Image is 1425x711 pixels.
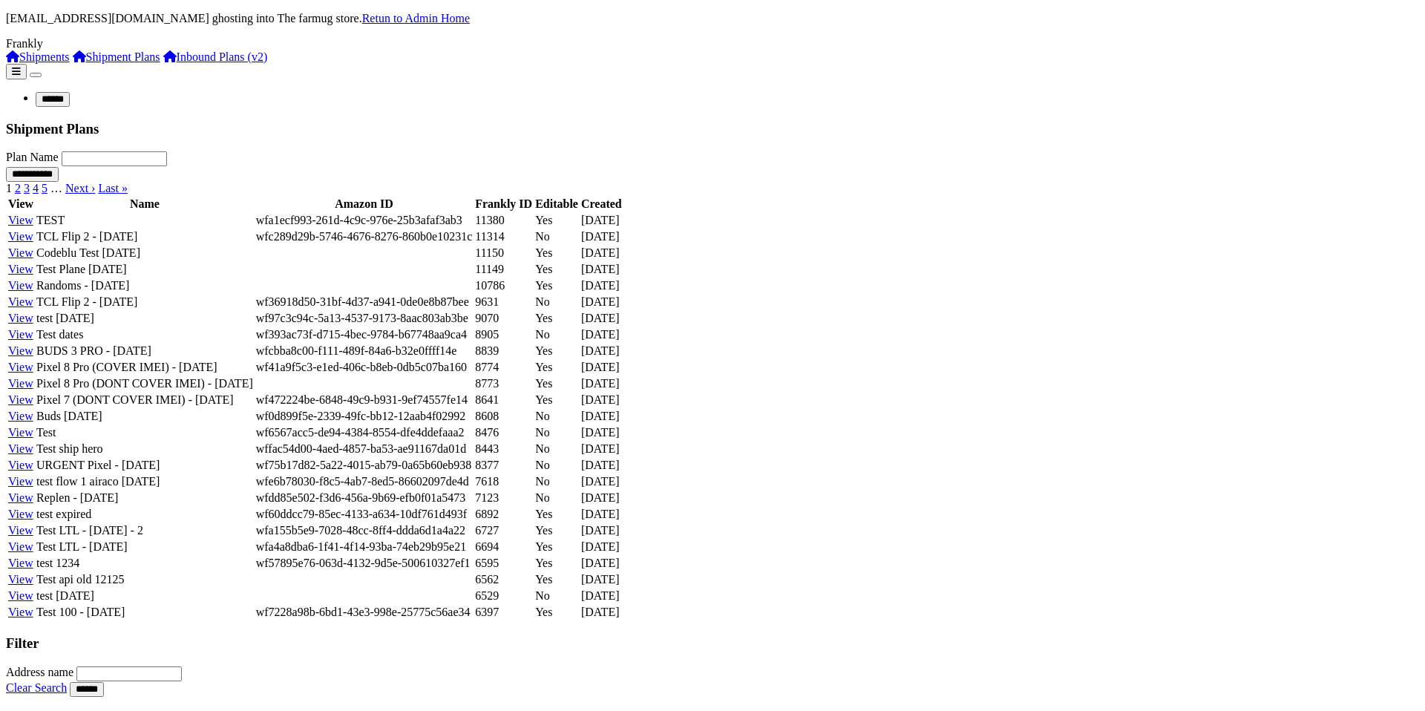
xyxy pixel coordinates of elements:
td: No [534,474,579,489]
td: 8774 [474,360,533,375]
nav: pager [6,182,1419,195]
a: View [8,491,33,504]
td: test 1234 [36,556,254,571]
a: View [8,377,33,390]
th: Name [36,197,254,212]
td: Test LTL - [DATE] - 2 [36,523,254,538]
td: Test ship hero [36,442,254,456]
a: Last » [98,182,128,194]
td: No [534,491,579,505]
td: 6562 [474,572,533,587]
td: [DATE] [580,425,623,440]
td: [DATE] [580,393,623,407]
a: View [8,344,33,357]
td: wf97c3c94c-5a13-4537-9173-8aac803ab3be [255,311,474,326]
th: Amazon ID [255,197,474,212]
a: View [8,606,33,618]
td: Pixel 8 Pro (COVER IMEI) - [DATE] [36,360,254,375]
td: 6595 [474,556,533,571]
span: … [50,182,62,194]
td: [DATE] [580,246,623,261]
td: wfcbba8c00-f111-489f-84a6-b32e0ffff14e [255,344,474,358]
a: View [8,263,33,275]
td: Yes [534,344,579,358]
h3: Filter [6,635,1419,652]
td: Yes [534,507,579,522]
td: 8641 [474,393,533,407]
th: Editable [534,197,579,212]
td: wf41a9f5c3-e1ed-406c-b8eb-0db5c07ba160 [255,360,474,375]
td: TCL Flip 2 - [DATE] [36,229,254,244]
td: 8608 [474,409,533,424]
td: [DATE] [580,262,623,277]
td: No [534,229,579,244]
a: Clear Search [6,681,67,694]
td: 11149 [474,262,533,277]
td: Yes [534,246,579,261]
td: No [534,589,579,603]
td: wf57895e76-063d-4132-9d5e-500610327ef1 [255,556,474,571]
td: [DATE] [580,572,623,587]
a: Next › [65,182,95,194]
td: wf36918d50-31bf-4d37-a941-0de0e8b87bee [255,295,474,309]
td: Test api old 12125 [36,572,254,587]
td: wf393ac73f-d715-4bec-9784-b67748aa9ca4 [255,327,474,342]
td: TCL Flip 2 - [DATE] [36,295,254,309]
td: 8476 [474,425,533,440]
td: Test LTL - [DATE] [36,540,254,554]
td: wfa1ecf993-261d-4c9c-976e-25b3afaf3ab3 [255,213,474,228]
td: Yes [534,311,579,326]
td: [DATE] [580,295,623,309]
td: [DATE] [580,458,623,473]
td: 9070 [474,311,533,326]
td: wf60ddcc79-85ec-4133-a634-10df761d493f [255,507,474,522]
a: View [8,459,33,471]
td: test [DATE] [36,311,254,326]
a: View [8,508,33,520]
td: Codeblu Test [DATE] [36,246,254,261]
td: Yes [534,278,579,293]
td: wffac54d00-4aed-4857-ba53-ae91167da01d [255,442,474,456]
td: Test 100 - [DATE] [36,605,254,620]
td: [DATE] [580,589,623,603]
td: 9631 [474,295,533,309]
a: Retun to Admin Home [362,12,470,24]
td: 8377 [474,458,533,473]
td: [DATE] [580,311,623,326]
td: [DATE] [580,491,623,505]
td: wfe6b78030-f8c5-4ab7-8ed5-86602097de4d [255,474,474,489]
a: View [8,361,33,373]
label: Address name [6,666,73,678]
td: 6892 [474,507,533,522]
td: No [534,458,579,473]
td: Replen - [DATE] [36,491,254,505]
td: 6694 [474,540,533,554]
td: 7618 [474,474,533,489]
a: View [8,279,33,292]
td: [DATE] [580,409,623,424]
a: View [8,540,33,553]
td: [DATE] [580,523,623,538]
div: Frankly [6,37,1419,50]
a: 2 [15,182,21,194]
th: View [7,197,34,212]
td: wf7228a98b-6bd1-43e3-998e-25775c56ae34 [255,605,474,620]
td: TEST [36,213,254,228]
a: Shipment Plans [73,50,160,63]
td: 6397 [474,605,533,620]
a: View [8,475,33,488]
td: Buds [DATE] [36,409,254,424]
a: View [8,246,33,259]
td: 11314 [474,229,533,244]
td: Yes [534,572,579,587]
td: wf75b17d82-5a22-4015-ab79-0a65b60eb938 [255,458,474,473]
a: View [8,589,33,602]
span: 1 [6,182,12,194]
a: Inbound Plans (v2) [163,50,268,63]
td: BUDS 3 PRO - [DATE] [36,344,254,358]
a: View [8,214,33,226]
td: [DATE] [580,442,623,456]
a: 3 [24,182,30,194]
td: Test dates [36,327,254,342]
td: [DATE] [580,360,623,375]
